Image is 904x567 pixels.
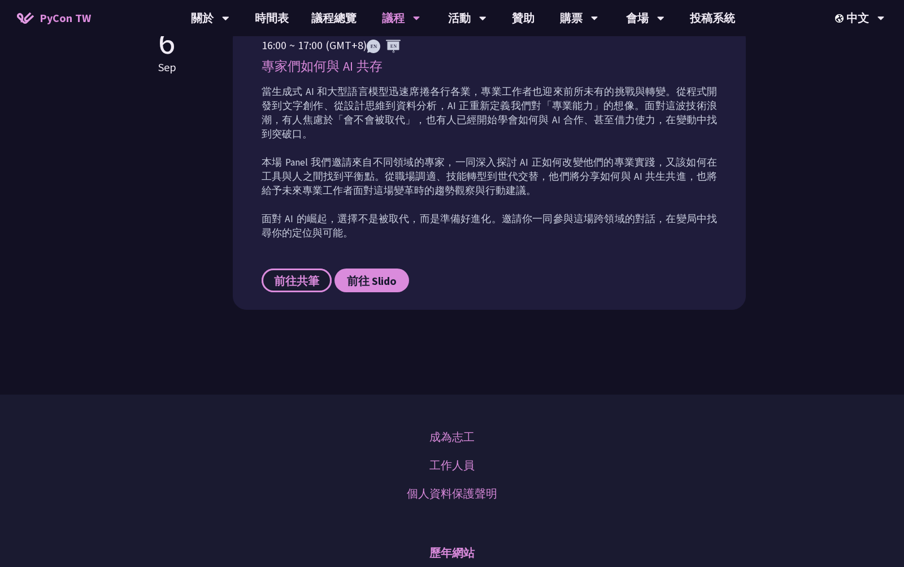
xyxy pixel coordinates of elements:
[429,457,475,474] a: 工作人員
[347,274,397,288] span: 前往 Slido
[334,269,409,292] a: 前往 Slido
[407,485,497,502] a: 個人資料保護聲明
[17,12,34,24] img: Home icon of PyCon TW 2025
[262,269,332,292] a: 前往共筆
[6,4,102,32] a: PyCon TW
[274,274,319,288] span: 前往共筆
[262,57,717,76] p: 專家們如何與 AI 共存
[367,40,401,53] img: ENEN.5a408d1.svg
[262,85,717,240] p: 當生成式 AI 和大型語言模型迅速席捲各行各業，專業工作者也迎來前所未有的挑戰與轉變。從程式開發到文字創作、從設計思維到資料分析，AI 正重新定義我們對「專業能力」的想像。面對這波技術浪潮，有人...
[158,59,176,76] p: Sep
[40,10,91,27] span: PyCon TW
[429,429,475,445] a: 成為志工
[262,37,717,54] p: 16:00 ~ 17:00 (GMT+8)
[158,25,176,59] p: 6
[835,14,846,23] img: Locale Icon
